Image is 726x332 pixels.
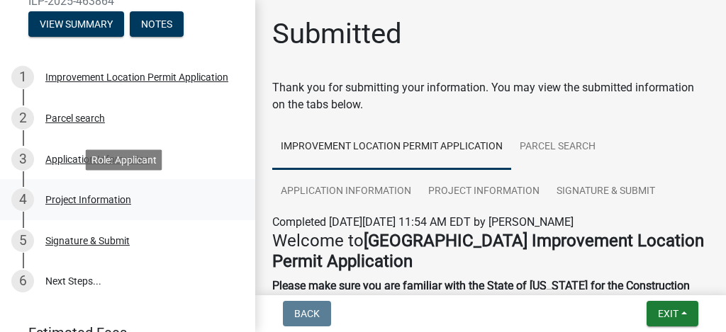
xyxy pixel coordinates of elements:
strong: Please make sure you are familiar with the State of [US_STATE] for the Construction Design Releas... [272,279,690,309]
div: Signature & Submit [45,236,130,246]
div: Project Information [45,195,131,205]
a: Signature & Submit [548,169,664,214]
a: Improvement Location Permit Application [272,125,511,170]
span: Completed [DATE][DATE] 11:54 AM EDT by [PERSON_NAME] [272,215,574,229]
wm-modal-confirm: Summary [28,19,124,30]
div: 4 [11,188,34,211]
span: Back [294,308,320,319]
button: Notes [130,11,184,37]
h1: Submitted [272,17,402,51]
button: Exit [647,301,698,326]
button: View Summary [28,11,124,37]
div: Parcel search [45,113,105,123]
div: Role: Applicant [86,149,162,170]
div: 3 [11,148,34,171]
strong: [GEOGRAPHIC_DATA] Improvement Location Permit Application [272,231,704,271]
div: Thank you for submitting your information. You may view the submitted information on the tabs below. [272,79,709,113]
span: Exit [658,308,678,319]
div: Improvement Location Permit Application [45,72,228,82]
div: 1 [11,66,34,88]
a: Application Information [272,169,420,214]
div: 2 [11,107,34,130]
a: Parcel search [511,125,604,170]
div: Application Information [45,154,150,164]
wm-modal-confirm: Notes [130,19,184,30]
div: 6 [11,270,34,292]
button: Back [283,301,331,326]
div: 5 [11,229,34,252]
a: Project Information [420,169,548,214]
h4: Welcome to [272,231,709,272]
